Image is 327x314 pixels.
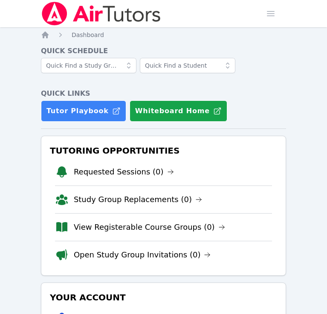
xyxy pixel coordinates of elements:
[140,58,235,73] input: Quick Find a Student
[48,143,279,158] h3: Tutoring Opportunities
[72,31,104,38] span: Dashboard
[41,88,286,99] h4: Quick Links
[41,58,136,73] input: Quick Find a Study Group
[41,100,126,122] a: Tutor Playbook
[48,290,279,305] h3: Your Account
[74,194,202,206] a: Study Group Replacements (0)
[41,2,162,26] img: Air Tutors
[74,166,174,178] a: Requested Sessions (0)
[41,31,286,39] nav: Breadcrumb
[72,31,104,39] a: Dashboard
[74,249,211,261] a: Open Study Group Invitations (0)
[41,46,286,56] h4: Quick Schedule
[130,100,227,122] button: Whiteboard Home
[74,221,225,233] a: View Registerable Course Groups (0)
